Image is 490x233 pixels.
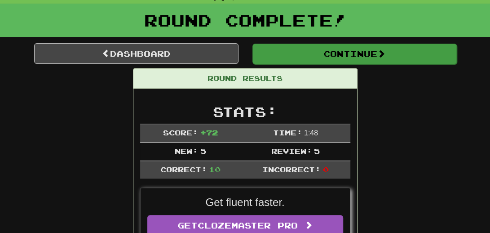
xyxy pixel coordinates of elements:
button: Continue [252,44,457,64]
span: 5 [200,147,206,155]
span: Clozemaster Pro [198,220,298,230]
div: Round Results [133,69,357,89]
span: Correct: [160,165,207,174]
a: Dashboard [34,43,238,64]
h2: Stats: [140,104,350,119]
h1: Round Complete! [3,11,487,29]
p: Get fluent faster. [147,195,343,210]
span: 0 [322,165,328,174]
span: Review: [271,147,312,155]
span: Incorrect: [262,165,321,174]
span: 10 [209,165,221,174]
span: 5 [314,147,320,155]
span: 1 : 48 [304,129,318,137]
span: + 72 [200,128,217,137]
span: New: [175,147,198,155]
span: Score: [163,128,198,137]
span: Time: [273,128,302,137]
